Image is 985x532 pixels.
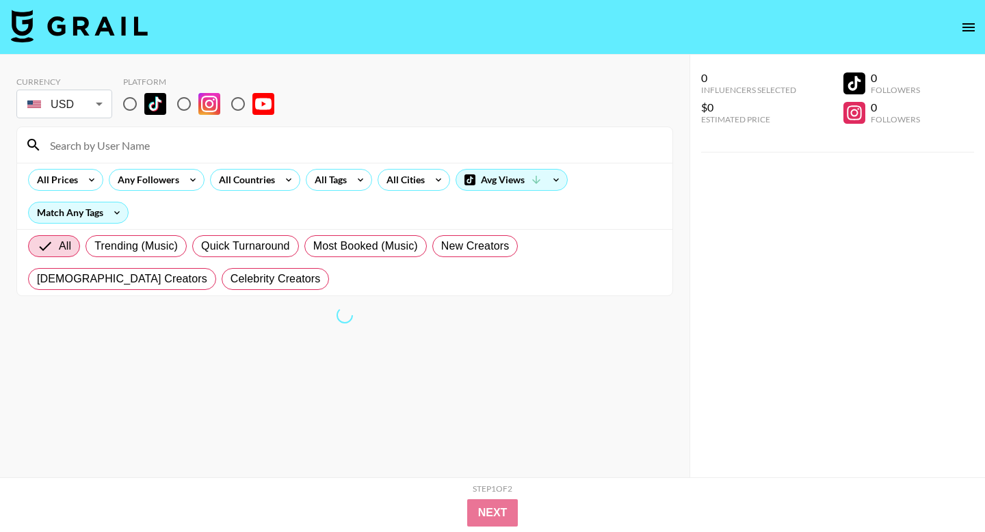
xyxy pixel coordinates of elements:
[42,134,664,156] input: Search by User Name
[37,271,207,287] span: [DEMOGRAPHIC_DATA] Creators
[94,238,178,254] span: Trending (Music)
[378,170,428,190] div: All Cities
[29,202,128,223] div: Match Any Tags
[456,170,567,190] div: Avg Views
[144,93,166,115] img: TikTok
[701,101,796,114] div: $0
[231,271,321,287] span: Celebrity Creators
[871,71,920,85] div: 0
[467,499,518,527] button: Next
[473,483,512,494] div: Step 1 of 2
[16,77,112,87] div: Currency
[441,238,510,254] span: New Creators
[19,92,109,116] div: USD
[198,93,220,115] img: Instagram
[701,114,796,124] div: Estimated Price
[955,14,982,41] button: open drawer
[917,464,969,516] iframe: Drift Widget Chat Controller
[871,114,920,124] div: Followers
[313,238,418,254] span: Most Booked (Music)
[59,238,71,254] span: All
[11,10,148,42] img: Grail Talent
[109,170,182,190] div: Any Followers
[335,306,355,325] span: Refreshing bookers, clients, cities, talent, talent...
[701,85,796,95] div: Influencers Selected
[123,77,285,87] div: Platform
[29,170,81,190] div: All Prices
[701,71,796,85] div: 0
[252,93,274,115] img: YouTube
[211,170,278,190] div: All Countries
[306,170,350,190] div: All Tags
[871,85,920,95] div: Followers
[201,238,290,254] span: Quick Turnaround
[871,101,920,114] div: 0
